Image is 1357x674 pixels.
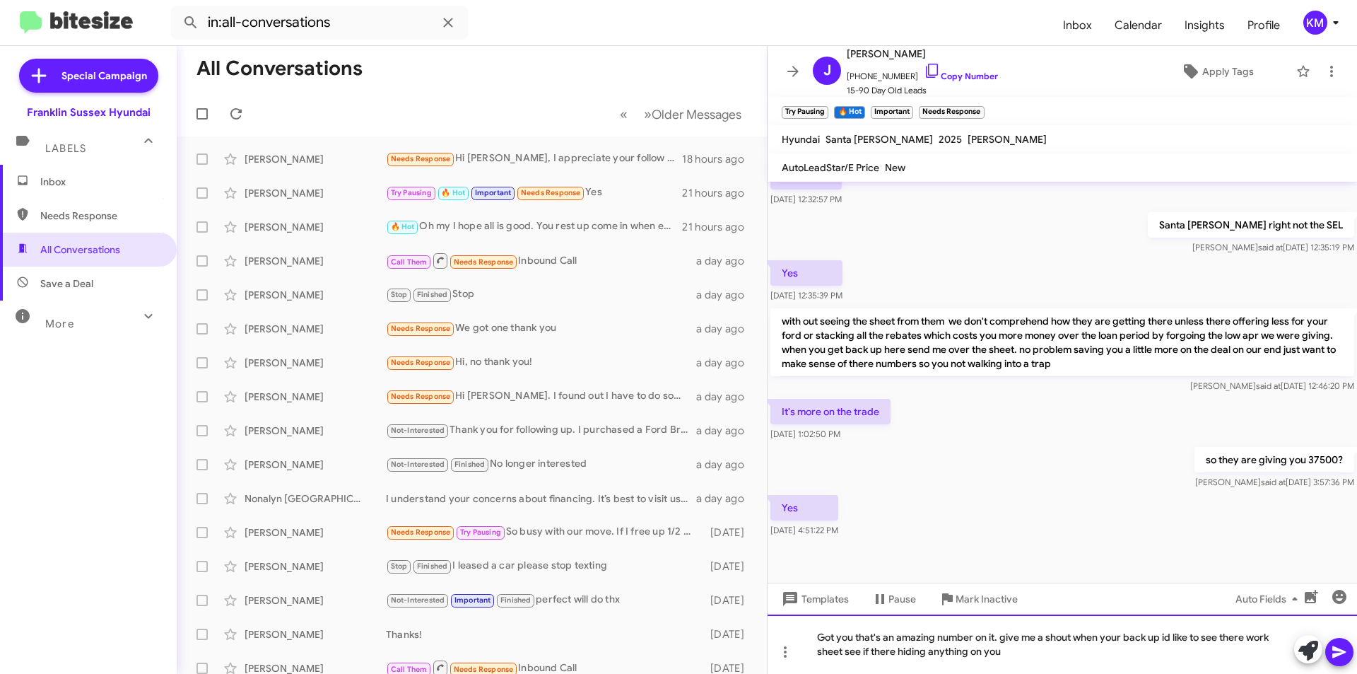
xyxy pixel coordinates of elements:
div: Got you that's an amazing number on it. give me a shout when your back up id like to see there wo... [768,615,1357,674]
div: 21 hours ago [682,186,756,200]
span: Needs Response [454,665,514,674]
div: We got one thank you [386,320,696,337]
div: a day ago [696,424,756,438]
span: Stop [391,290,408,299]
span: Mark Inactive [956,586,1018,612]
span: Finished [417,290,448,299]
span: Not-Interested [391,426,445,435]
div: Hi, no thank you! [386,354,696,371]
div: [PERSON_NAME] [245,322,386,336]
div: [PERSON_NAME] [245,152,386,166]
div: a day ago [696,322,756,336]
div: Thank you for following up. I purchased a Ford Bronco. [386,422,696,438]
div: Hi [PERSON_NAME], I appreciate your follow up ... but I did buy a 2025 Tucson SEL Convenience AWD... [386,151,682,167]
span: AutoLeadStar/E Price [782,161,879,174]
span: [PERSON_NAME] [DATE] 12:35:19 PM [1192,242,1354,252]
span: Needs Response [391,324,451,333]
div: [DATE] [703,559,756,574]
div: Nonalyn [GEOGRAPHIC_DATA] [245,492,386,506]
div: Yes [386,185,682,201]
div: a day ago [696,356,756,370]
h1: All Conversations [196,57,363,80]
div: [PERSON_NAME] [245,254,386,268]
span: Apply Tags [1202,59,1254,84]
div: Hi [PERSON_NAME]. I found out I have to do some major repairs on my house so I'm going to hold of... [386,388,696,405]
div: 21 hours ago [682,220,756,234]
div: [PERSON_NAME] [245,458,386,472]
span: Finished [500,595,531,605]
a: Profile [1236,5,1291,46]
span: Call Them [391,257,428,267]
p: Yes [770,495,838,521]
div: [PERSON_NAME] [245,186,386,200]
div: [PERSON_NAME] [245,288,386,302]
p: Yes [770,260,842,286]
button: Mark Inactive [927,586,1029,612]
small: Important [871,106,913,119]
span: Templates [779,586,849,612]
span: [PERSON_NAME] [968,133,1047,146]
span: Important [475,188,512,197]
span: [DATE] 4:51:22 PM [770,525,838,535]
span: [DATE] 12:35:39 PM [770,290,842,301]
button: Next [635,100,750,129]
div: [PERSON_NAME] [245,356,386,370]
span: Call Them [391,665,428,674]
span: 2025 [939,133,962,146]
span: Important [454,595,491,605]
span: 🔥 Hot [391,222,415,231]
button: Templates [768,586,860,612]
span: Needs Response [521,188,581,197]
div: I leased a car please stop texting [386,558,703,574]
div: 18 hours ago [682,152,756,166]
span: Insights [1173,5,1236,46]
span: Try Pausing [391,188,432,197]
span: Inbox [40,175,160,189]
span: Auto Fields [1235,586,1303,612]
a: Special Campaign [19,59,158,93]
div: [PERSON_NAME] [245,525,386,540]
span: [PERSON_NAME] [DATE] 3:57:36 PM [1195,477,1354,487]
span: 15-90 Day Old Leads [847,83,998,98]
span: [PERSON_NAME] [847,45,998,62]
div: [PERSON_NAME] [245,593,386,608]
span: said at [1258,242,1283,252]
div: Inbound Call [386,252,696,269]
span: » [644,105,652,123]
button: Pause [860,586,927,612]
span: [DATE] 12:32:57 PM [770,194,842,204]
div: Stop [386,286,696,303]
span: said at [1261,477,1286,487]
div: I understand your concerns about financing. It’s best to visit us so we can explore options toget... [386,492,696,506]
p: so they are giving you 37500? [1194,447,1354,472]
span: 🔥 Hot [441,188,465,197]
span: Inbox [1052,5,1103,46]
span: « [620,105,628,123]
span: J [823,59,831,82]
span: [PERSON_NAME] [DATE] 12:46:20 PM [1190,380,1354,391]
span: Needs Response [391,528,451,537]
span: Finished [417,562,448,571]
button: Apply Tags [1144,59,1289,84]
button: Previous [611,100,636,129]
p: It's more on the trade [770,399,891,424]
button: Auto Fields [1224,586,1315,612]
div: a day ago [696,492,756,506]
div: So busy with our move. If I free up 1/2 day, I'll check back. Thanks [386,524,703,540]
a: Copy Number [924,71,998,81]
div: Thanks! [386,627,703,641]
p: with out seeing the sheet from them we don't comprehend how they are getting there unless there o... [770,308,1354,376]
span: Needs Response [40,209,160,223]
div: a day ago [696,458,756,472]
span: [PHONE_NUMBER] [847,62,998,83]
div: No longer interested [386,456,696,472]
a: Calendar [1103,5,1173,46]
span: [DATE] 1:02:50 PM [770,429,840,439]
div: [PERSON_NAME] [245,220,386,234]
div: a day ago [696,254,756,268]
div: a day ago [696,288,756,302]
div: Oh my I hope all is good. You rest up come in when ever you are feeling better [386,219,682,235]
div: [DATE] [703,593,756,608]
